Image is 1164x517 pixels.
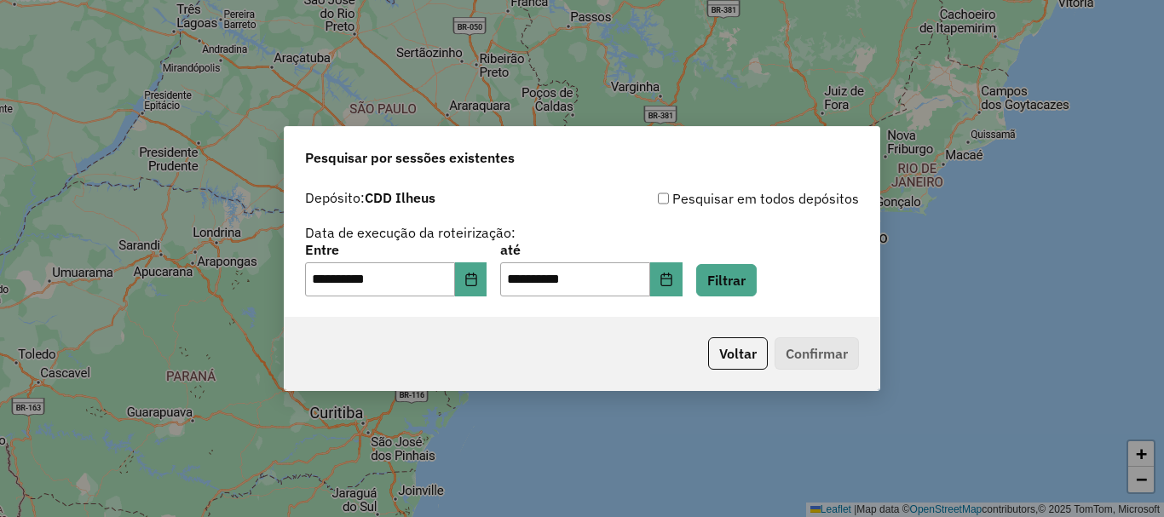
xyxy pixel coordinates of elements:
[455,262,487,296] button: Choose Date
[650,262,683,296] button: Choose Date
[582,188,859,209] div: Pesquisar em todos depósitos
[696,264,757,296] button: Filtrar
[305,147,515,168] span: Pesquisar por sessões existentes
[305,187,435,208] label: Depósito:
[500,239,682,260] label: até
[305,239,487,260] label: Entre
[305,222,516,243] label: Data de execução da roteirização:
[708,337,768,370] button: Voltar
[365,189,435,206] strong: CDD Ilheus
